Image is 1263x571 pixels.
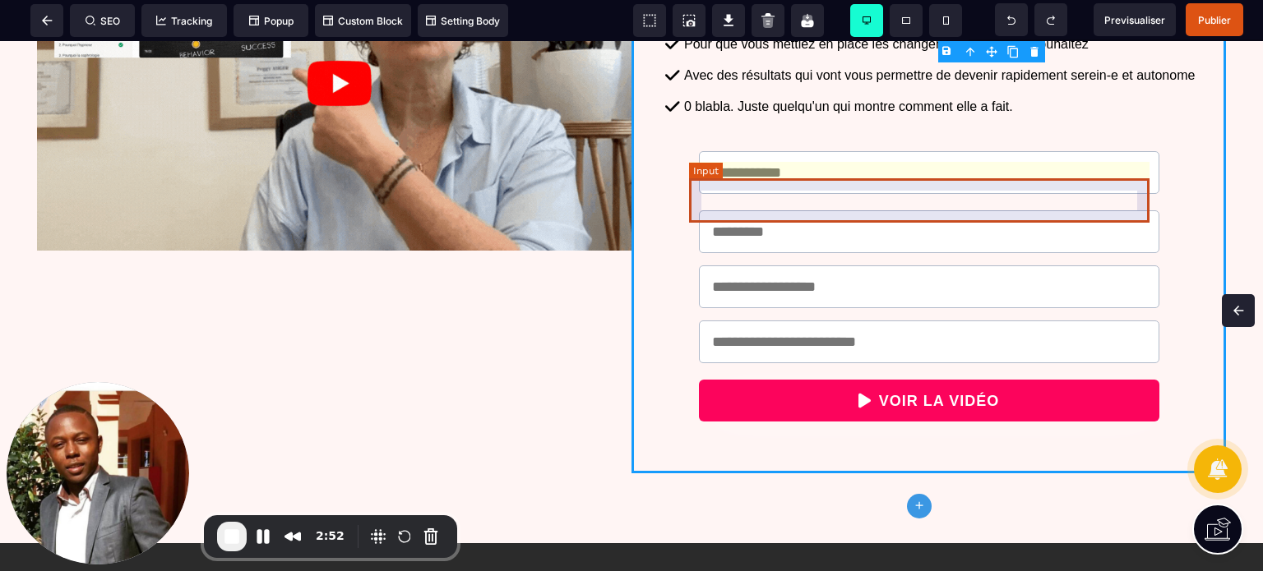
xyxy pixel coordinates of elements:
[1198,14,1231,26] span: Publier
[426,15,500,27] span: Setting Body
[699,338,1159,380] button: VOIR LA VIDÉO
[86,15,120,27] span: SEO
[680,23,1226,46] text: Avec des résultats qui vont vous permettre de devenir rapidement serein-e et autonome
[156,15,212,27] span: Tracking
[680,54,1226,77] text: 0 blabla. Juste quelqu'un qui montre comment elle a fait.
[633,4,666,37] span: View components
[673,4,706,37] span: Screenshot
[323,15,403,27] span: Custom Block
[249,15,294,27] span: Popup
[1104,14,1165,26] span: Previsualiser
[1094,3,1176,36] span: Preview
